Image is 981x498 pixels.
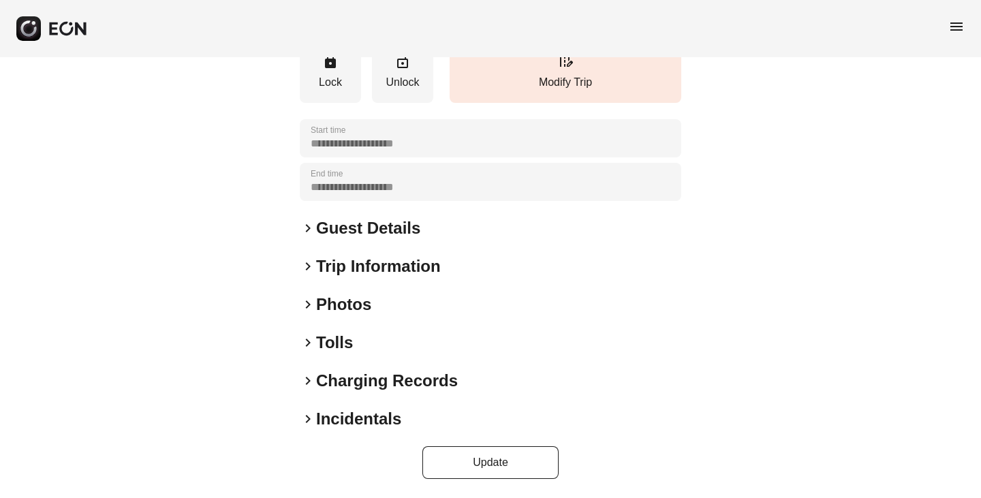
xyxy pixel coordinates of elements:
h2: Guest Details [316,217,420,239]
h2: Charging Records [316,370,458,392]
span: keyboard_arrow_right [300,411,316,427]
span: keyboard_arrow_right [300,258,316,275]
h2: Trip Information [316,255,441,277]
h2: Tolls [316,332,353,354]
span: lock [322,53,339,69]
button: Update [422,446,559,479]
span: keyboard_arrow_right [300,373,316,389]
p: Unlock [379,74,426,91]
button: Unlock [372,46,433,103]
span: menu [948,18,965,35]
h2: Incidentals [316,408,401,430]
span: keyboard_arrow_right [300,296,316,313]
button: Modify Trip [450,46,681,103]
h2: Photos [316,294,371,315]
span: keyboard_arrow_right [300,220,316,236]
p: Modify Trip [456,74,674,91]
span: edit_road [557,53,574,69]
span: lock_open [394,53,411,69]
button: Lock [300,46,361,103]
p: Lock [307,74,354,91]
span: keyboard_arrow_right [300,334,316,351]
